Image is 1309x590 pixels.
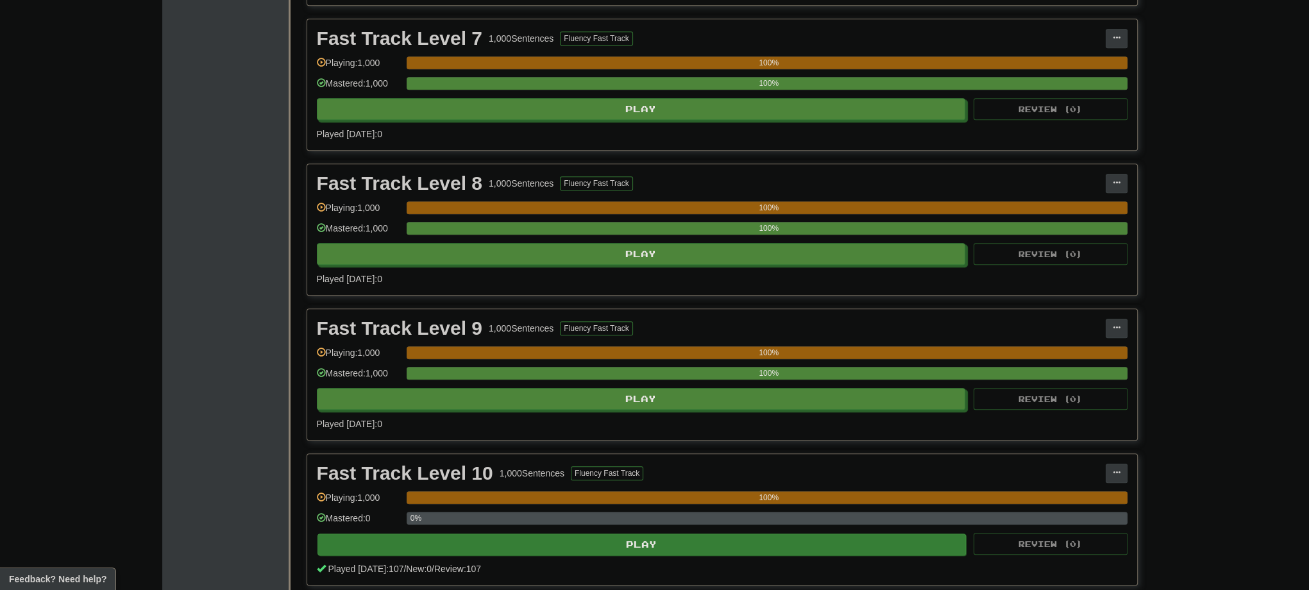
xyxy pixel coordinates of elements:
[571,466,643,480] button: Fluency Fast Track
[410,222,1127,235] div: 100%
[317,77,400,98] div: Mastered: 1,000
[410,491,1127,504] div: 100%
[317,419,382,429] span: Played [DATE]: 0
[317,367,400,388] div: Mastered: 1,000
[974,243,1127,265] button: Review (0)
[317,534,967,555] button: Play
[317,346,400,367] div: Playing: 1,000
[434,564,481,574] span: Review: 107
[317,512,400,533] div: Mastered: 0
[9,573,106,586] span: Open feedback widget
[432,564,434,574] span: /
[410,367,1127,380] div: 100%
[317,29,483,48] div: Fast Track Level 7
[317,56,400,78] div: Playing: 1,000
[317,129,382,139] span: Played [DATE]: 0
[560,321,632,335] button: Fluency Fast Track
[403,564,406,574] span: /
[317,98,966,120] button: Play
[560,31,632,46] button: Fluency Fast Track
[560,176,632,190] button: Fluency Fast Track
[317,201,400,223] div: Playing: 1,000
[410,56,1127,69] div: 100%
[317,274,382,284] span: Played [DATE]: 0
[974,388,1127,410] button: Review (0)
[317,491,400,512] div: Playing: 1,000
[317,464,493,483] div: Fast Track Level 10
[317,388,966,410] button: Play
[410,77,1127,90] div: 100%
[317,243,966,265] button: Play
[489,32,553,45] div: 1,000 Sentences
[500,467,564,480] div: 1,000 Sentences
[410,201,1127,214] div: 100%
[410,346,1127,359] div: 100%
[328,564,403,574] span: Played [DATE]: 107
[317,319,483,338] div: Fast Track Level 9
[974,533,1127,555] button: Review (0)
[317,222,400,243] div: Mastered: 1,000
[406,564,432,574] span: New: 0
[489,177,553,190] div: 1,000 Sentences
[317,174,483,193] div: Fast Track Level 8
[489,322,553,335] div: 1,000 Sentences
[974,98,1127,120] button: Review (0)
